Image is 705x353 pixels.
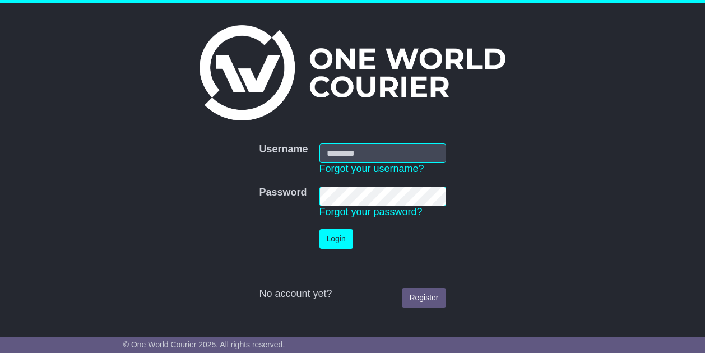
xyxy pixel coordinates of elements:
[259,187,307,199] label: Password
[200,25,505,120] img: One World
[259,288,446,300] div: No account yet?
[319,206,423,217] a: Forgot your password?
[319,163,424,174] a: Forgot your username?
[402,288,446,308] a: Register
[319,229,353,249] button: Login
[123,340,285,349] span: © One World Courier 2025. All rights reserved.
[259,143,308,156] label: Username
